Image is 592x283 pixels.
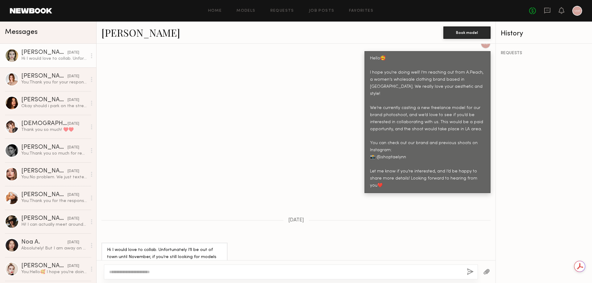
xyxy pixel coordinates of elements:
span: [DATE] [288,218,304,223]
div: You: Thank you for your response! 😍 We’re located in [GEOGRAPHIC_DATA], and our photoshoots are f... [21,79,87,85]
div: History [501,30,587,37]
div: [DATE] [68,192,79,198]
div: Hi I would love to collab. Unfortunately I’ll be out of town until November, if you’re still look... [107,247,222,275]
div: You: No problem. We just texted you [21,174,87,180]
div: [PERSON_NAME] [21,73,68,79]
div: [PERSON_NAME] [21,216,68,222]
div: REQUESTS [501,51,587,55]
a: [PERSON_NAME] [101,26,180,39]
div: [DATE] [68,216,79,222]
div: Absolutely! But I am away on vacation until the [DATE]:) [21,245,87,251]
a: Requests [270,9,294,13]
div: Noa A. [21,239,68,245]
div: Hi! I can actually meet around 10:30 if that works better otherwise we can keep 12 pm [21,222,87,228]
a: Home [208,9,222,13]
div: [DATE] [68,240,79,245]
div: [PERSON_NAME] [21,192,68,198]
div: [PERSON_NAME] [21,144,68,151]
div: [PERSON_NAME] [21,168,68,174]
div: [PERSON_NAME] [21,50,68,56]
div: Hello🥰 I hope you're doing well! I’m reaching out from A.Peach, a women’s wholesale clothing bran... [370,55,485,189]
div: [DATE] [68,97,79,103]
span: Messages [5,29,38,36]
a: Job Posts [309,9,335,13]
div: [DATE] [68,121,79,127]
button: Book model [443,26,491,39]
div: You: Thank you so much for reaching out! For now, we’re moving forward with a slightly different ... [21,151,87,156]
div: [DATE] [68,145,79,151]
div: [PERSON_NAME] [21,97,68,103]
div: Okay should i park on the street? [21,103,87,109]
div: [DATE] [68,74,79,79]
div: Hi I would love to collab. Unfortunately I’ll be out of town until November, if you’re still look... [21,56,87,62]
div: [DATE] [68,50,79,56]
a: Models [236,9,255,13]
div: [DATE] [68,168,79,174]
div: [DATE] [68,263,79,269]
div: [PERSON_NAME] [21,263,68,269]
a: Favorites [349,9,373,13]
div: You: Thank you for the response!😍 Our photoshoots are for e-commerce and include both photos and ... [21,198,87,204]
div: Thank you so much! ♥️♥️ [21,127,87,133]
div: [DEMOGRAPHIC_DATA][PERSON_NAME] [21,121,68,127]
div: You: Hello🥰 I hope you're doing well! I’m reaching out from A.Peach, a women’s wholesale clothing... [21,269,87,275]
a: Book model [443,30,491,35]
